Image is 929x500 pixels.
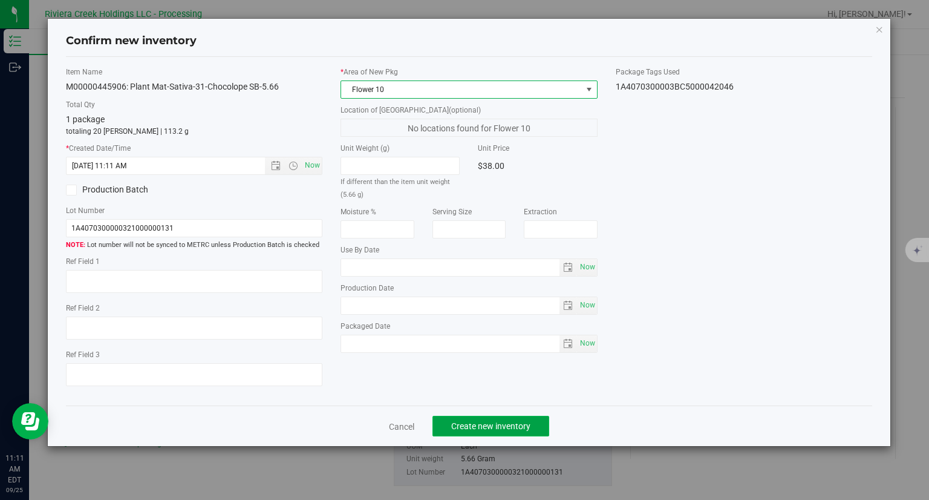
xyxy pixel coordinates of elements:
div: $38.00 [478,157,597,175]
span: 1 package [66,114,105,124]
span: select [577,259,597,276]
span: select [577,335,597,352]
p: totaling 20 [PERSON_NAME] | 113.2 g [66,126,323,137]
label: Extraction [524,206,598,217]
span: select [577,297,597,314]
span: Set Current date [577,297,598,314]
label: Ref Field 3 [66,349,323,360]
label: Serving Size [432,206,506,217]
span: Set Current date [577,258,598,276]
label: Production Date [341,283,598,294]
div: 1A4070300003BC5000042046 [616,81,873,93]
label: Production Batch [66,183,185,196]
label: Item Name [66,67,323,77]
span: select [559,297,577,314]
iframe: Resource center [12,403,48,439]
span: Lot number will not be synced to METRC unless Production Batch is checked [66,240,323,251]
span: Open the time view [283,161,304,171]
label: Packaged Date [341,321,598,332]
label: Ref Field 2 [66,303,323,314]
label: Unit Weight (g) [341,143,460,154]
label: Unit Price [478,143,597,154]
label: Ref Field 1 [66,256,323,267]
span: Set Current date [302,157,323,174]
span: Set Current date [577,335,598,352]
h4: Confirm new inventory [66,33,197,49]
label: Lot Number [66,205,323,216]
label: Package Tags Used [616,67,873,77]
label: Area of New Pkg [341,67,598,77]
span: Open the date view [266,161,286,171]
span: No locations found for Flower 10 [341,119,598,137]
span: Create new inventory [451,421,530,431]
label: Moisture % [341,206,414,217]
span: (optional) [449,106,481,114]
span: select [559,335,577,352]
label: Total Qty [66,99,323,110]
div: M00000445906: Plant Mat-Sativa-31-Chocolope SB-5.66 [66,81,323,93]
a: Cancel [389,421,414,433]
label: Use By Date [341,245,598,255]
button: Create new inventory [432,416,549,436]
span: select [559,259,577,276]
span: Flower 10 [341,81,582,98]
label: Created Date/Time [66,143,323,154]
small: If different than the item unit weight (5.66 g) [341,178,450,199]
label: Location of [GEOGRAPHIC_DATA] [341,105,598,116]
